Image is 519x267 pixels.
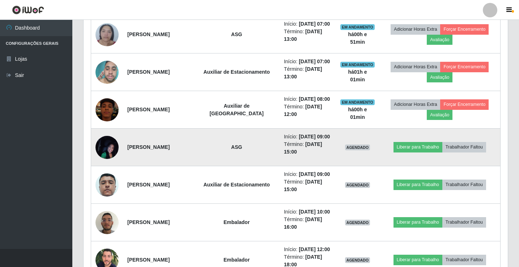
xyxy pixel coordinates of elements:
[427,110,452,120] button: Avaliação
[284,65,331,81] li: Término:
[442,142,486,152] button: Trabalhador Faltou
[203,182,270,188] strong: Auxiliar de Estacionamento
[440,24,489,34] button: Forçar Encerramento
[284,171,331,178] li: Início:
[345,145,370,150] span: AGENDADO
[393,217,442,227] button: Liberar para Trabalho
[95,164,119,206] img: 1697820743955.jpeg
[127,257,170,263] strong: [PERSON_NAME]
[284,95,331,103] li: Início:
[95,19,119,50] img: 1751112478623.jpeg
[348,31,367,45] strong: há 00 h e 51 min
[299,59,330,64] time: [DATE] 07:00
[340,62,375,68] span: EM ANDAMENTO
[284,208,331,216] li: Início:
[393,142,442,152] button: Liberar para Trabalho
[345,257,370,263] span: AGENDADO
[440,62,489,72] button: Forçar Encerramento
[391,62,440,72] button: Adicionar Horas Extra
[391,24,440,34] button: Adicionar Horas Extra
[12,5,44,14] img: CoreUI Logo
[127,182,170,188] strong: [PERSON_NAME]
[442,255,486,265] button: Trabalhador Faltou
[299,209,330,215] time: [DATE] 10:00
[393,180,442,190] button: Liberar para Trabalho
[284,103,331,118] li: Término:
[127,31,170,37] strong: [PERSON_NAME]
[299,134,330,139] time: [DATE] 09:00
[427,72,452,82] button: Avaliação
[95,57,119,87] img: 1748551724527.jpeg
[393,255,442,265] button: Liberar para Trabalho
[127,144,170,150] strong: [PERSON_NAME]
[127,219,170,225] strong: [PERSON_NAME]
[442,217,486,227] button: Trabalhador Faltou
[284,58,331,65] li: Início:
[284,216,331,231] li: Término:
[95,121,119,173] img: 1757944353461.jpeg
[345,220,370,225] span: AGENDADO
[224,219,250,225] strong: Embalador
[127,69,170,75] strong: [PERSON_NAME]
[348,69,367,82] strong: há 01 h e 01 min
[284,28,331,43] li: Término:
[299,171,330,177] time: [DATE] 09:00
[203,69,270,75] strong: Auxiliar de Estacionamento
[231,144,242,150] strong: ASG
[348,107,367,120] strong: há 00 h e 01 min
[299,96,330,102] time: [DATE] 08:00
[284,133,331,141] li: Início:
[345,182,370,188] span: AGENDADO
[95,207,119,238] img: 1759156962490.jpeg
[95,89,119,130] img: 1753241527093.jpeg
[127,107,170,112] strong: [PERSON_NAME]
[440,99,489,109] button: Forçar Encerramento
[391,99,440,109] button: Adicionar Horas Extra
[224,257,250,263] strong: Embalador
[284,20,331,28] li: Início:
[299,21,330,27] time: [DATE] 07:00
[284,246,331,253] li: Início:
[284,141,331,156] li: Término:
[340,24,375,30] span: EM ANDAMENTO
[231,31,242,37] strong: ASG
[299,246,330,252] time: [DATE] 12:00
[284,178,331,193] li: Término:
[209,103,264,116] strong: Auxiliar de [GEOGRAPHIC_DATA]
[442,180,486,190] button: Trabalhador Faltou
[340,99,375,105] span: EM ANDAMENTO
[427,35,452,45] button: Avaliação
